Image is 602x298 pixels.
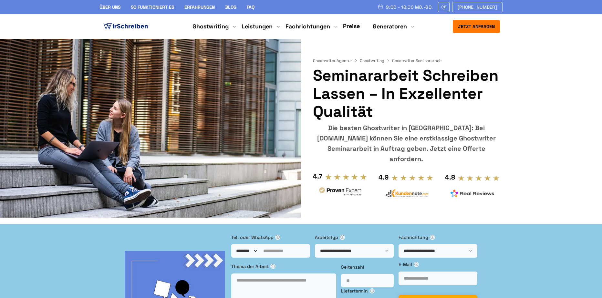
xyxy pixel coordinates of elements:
a: Erfahrungen [184,4,215,10]
a: Über uns [99,4,120,10]
span: 9:00 - 18:00 Mo.-So. [386,5,433,10]
label: Seitenzahl [341,263,394,271]
span: ⓘ [270,264,275,269]
img: stars [458,175,500,182]
a: FAQ [247,4,254,10]
a: Ghostwriting [360,58,391,63]
span: Ghostwriter Seminararbeit [392,58,442,63]
label: Tel. oder WhatsApp [231,234,310,241]
span: ⓘ [340,235,345,240]
img: Schedule [378,4,383,9]
div: 4.8 [445,172,455,182]
a: Leistungen [242,23,273,30]
a: Blog [225,4,236,10]
img: stars [391,174,433,181]
div: Die besten Ghostwriter in [GEOGRAPHIC_DATA]: Bei [DOMAIN_NAME] können Sie eine erstklassige Ghost... [313,123,500,164]
a: So funktioniert es [131,4,174,10]
a: Fachrichtungen [285,23,330,30]
img: provenexpert [318,186,362,198]
label: Arbeitstyp [315,234,394,241]
label: E-Mail [399,261,477,268]
img: stars [325,173,367,180]
div: 4.9 [379,172,389,182]
h1: Seminararbeit Schreiben Lassen – in exzellenter Qualität [313,67,500,121]
a: [PHONE_NUMBER] [452,2,503,12]
img: logo ghostwriter-österreich [102,22,149,31]
button: Jetzt anfragen [453,20,500,33]
a: Preise [343,22,360,30]
a: Ghostwriting [192,23,229,30]
div: 4.7 [313,171,322,181]
img: Email [441,5,447,10]
label: Thema der Arbeit [231,263,336,270]
span: ⓘ [414,262,419,267]
span: [PHONE_NUMBER] [458,5,497,10]
a: Generatoren [373,23,407,30]
span: ⓘ [430,235,435,240]
span: ⓘ [369,288,375,293]
label: Liefertermin [341,287,394,294]
a: Ghostwriter Agentur [313,58,358,63]
img: realreviews [451,190,494,197]
img: kundennote [384,189,428,198]
span: ⓘ [275,235,280,240]
label: Fachrichtung [399,234,477,241]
